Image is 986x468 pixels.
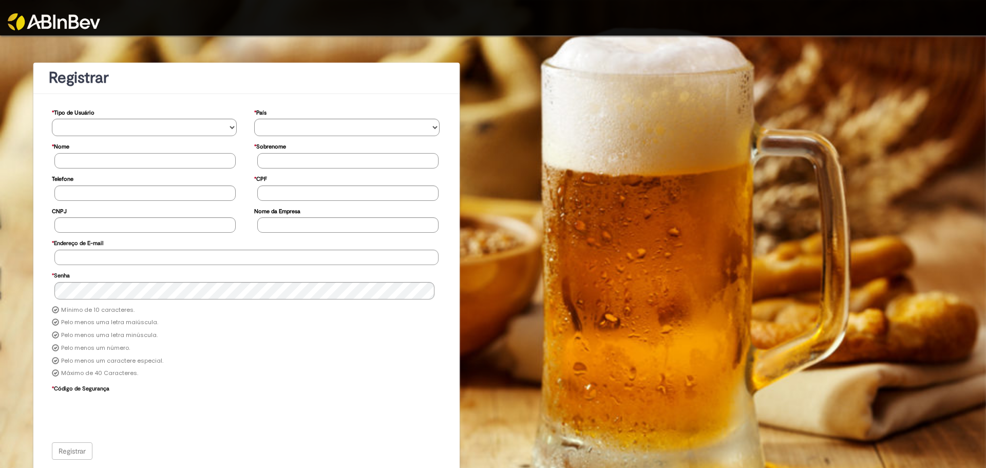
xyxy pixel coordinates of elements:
label: Máximo de 40 Caracteres. [61,369,138,378]
iframe: reCAPTCHA [54,395,211,435]
label: Pelo menos uma letra maiúscula. [61,319,158,327]
label: Endereço de E-mail [52,235,103,250]
label: Nome da Empresa [254,203,300,218]
label: CNPJ [52,203,67,218]
label: Nome [52,138,69,153]
label: Senha [52,267,70,282]
label: Mínimo de 10 caracteres. [61,306,135,314]
label: Pelo menos um número. [61,344,130,352]
label: CPF [254,171,267,185]
h1: Registrar [49,69,444,86]
img: ABInbev-white.png [8,13,100,30]
label: Pelo menos uma letra minúscula. [61,331,158,340]
label: País [254,104,267,119]
label: Código de Segurança [52,380,109,395]
label: Telefone [52,171,73,185]
label: Tipo de Usuário [52,104,94,119]
label: Sobrenome [254,138,286,153]
label: Pelo menos um caractere especial. [61,357,163,365]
